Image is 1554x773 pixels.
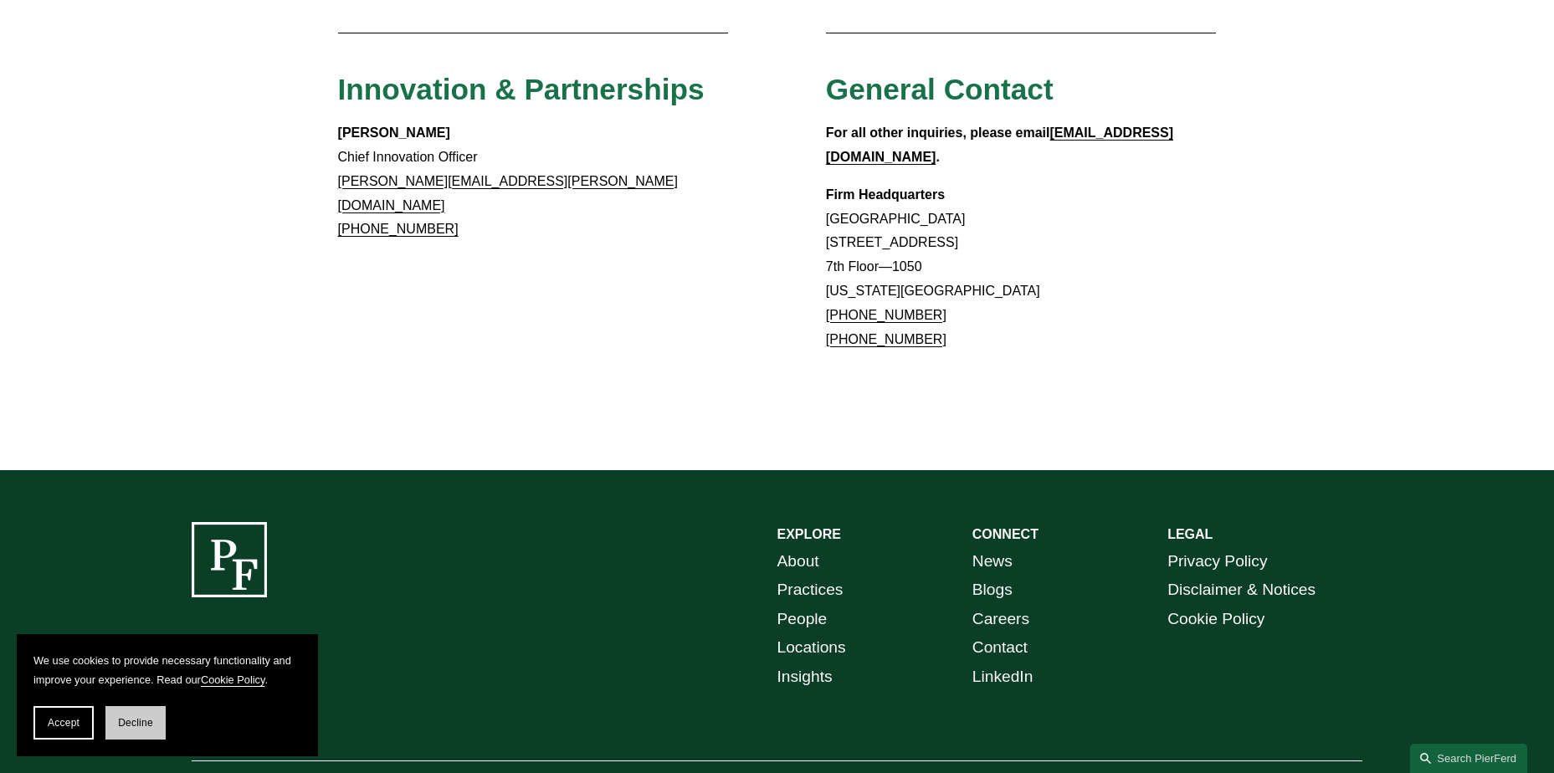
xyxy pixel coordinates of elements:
a: Privacy Policy [1167,547,1267,576]
span: General Contact [826,73,1054,105]
strong: CONNECT [972,527,1039,541]
a: [PHONE_NUMBER] [826,308,946,322]
a: Contact [972,633,1028,663]
a: About [777,547,819,576]
a: [PERSON_NAME][EMAIL_ADDRESS][PERSON_NAME][DOMAIN_NAME] [338,174,678,212]
strong: . [936,150,939,164]
a: Locations [777,633,846,663]
a: Careers [972,605,1029,634]
span: Accept [48,717,79,729]
strong: EXPLORE [777,527,841,541]
a: People [777,605,828,634]
strong: [PERSON_NAME] [338,125,450,140]
button: Decline [105,706,166,740]
a: LinkedIn [972,663,1033,692]
p: We use cookies to provide necessary functionality and improve your experience. Read our . [33,651,301,689]
a: Cookie Policy [1167,605,1264,634]
strong: LEGAL [1167,527,1213,541]
strong: For all other inquiries, please email [826,125,1050,140]
a: Cookie Policy [201,673,265,686]
p: Chief Innovation Officer [338,121,729,242]
a: News [972,547,1013,576]
a: Insights [777,663,833,692]
a: Blogs [972,576,1013,605]
a: Practices [777,576,844,605]
strong: Firm Headquarters [826,187,945,202]
button: Accept [33,706,94,740]
a: [PHONE_NUMBER] [338,222,459,236]
a: [PHONE_NUMBER] [826,332,946,346]
span: Decline [118,717,153,729]
p: [GEOGRAPHIC_DATA] [STREET_ADDRESS] 7th Floor—1050 [US_STATE][GEOGRAPHIC_DATA] [826,183,1217,352]
section: Cookie banner [17,634,318,756]
a: Search this site [1410,744,1527,773]
span: Innovation & Partnerships [338,73,705,105]
a: Disclaimer & Notices [1167,576,1316,605]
